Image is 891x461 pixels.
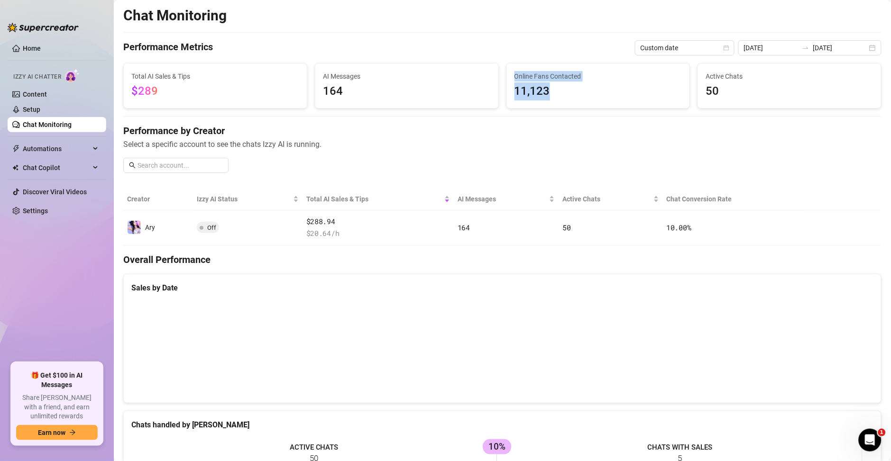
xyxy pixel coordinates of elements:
span: arrow-right [69,429,76,436]
span: AI Messages [458,194,547,204]
span: Share [PERSON_NAME] with a friend, and earn unlimited rewards [16,393,98,421]
span: Total AI Sales & Tips [306,194,442,204]
span: calendar [724,45,729,51]
span: 164 [323,82,491,100]
th: Chat Conversion Rate [663,188,806,210]
span: Active Chats [706,71,873,81]
iframe: Intercom live chat [859,429,882,452]
th: Active Chats [559,188,662,210]
h2: Chat Monitoring [123,7,227,25]
span: Online Fans Contacted [514,71,682,81]
th: Creator [123,188,193,210]
span: Custom date [641,41,729,55]
span: Chat Copilot [23,160,90,175]
span: AI Messages [323,71,491,81]
input: Start date [744,43,798,53]
th: Izzy AI Status [193,188,303,210]
img: Chat Copilot [12,164,18,171]
span: $289 [131,84,158,98]
span: to [802,44,809,52]
a: Settings [23,207,48,215]
h4: Performance Metrics [123,40,213,55]
input: Search account... [138,160,223,171]
span: Active Chats [562,194,651,204]
span: Ary [145,224,155,231]
span: 50 [706,82,873,100]
a: Setup [23,106,40,113]
span: $288.94 [306,216,450,227]
span: Total AI Sales & Tips [131,71,299,81]
h4: Overall Performance [123,253,882,266]
a: Chat Monitoring [23,121,72,128]
th: AI Messages [454,188,559,210]
a: Home [23,45,41,52]
a: Content [23,90,47,98]
span: 1 [878,429,886,436]
span: 11,123 [514,82,682,100]
div: Chats handled by [PERSON_NAME] [131,419,873,431]
span: 50 [562,223,570,232]
span: Automations [23,141,90,156]
span: thunderbolt [12,145,20,153]
span: Earn now [38,429,65,436]
img: AI Chatter [65,69,80,82]
span: Izzy AI Chatter [13,72,61,81]
img: logo-BBDzfeDw.svg [8,23,79,32]
a: Discover Viral Videos [23,188,87,196]
div: Sales by Date [131,282,873,294]
th: Total AI Sales & Tips [303,188,454,210]
span: $ 20.64 /h [306,228,450,239]
span: Select a specific account to see the chats Izzy AI is running. [123,138,882,150]
span: 164 [458,223,470,232]
span: Off [207,224,216,231]
span: search [129,162,136,169]
input: End date [813,43,867,53]
span: 🎁 Get $100 in AI Messages [16,371,98,389]
button: Earn nowarrow-right [16,425,98,440]
img: Ary [128,221,141,234]
span: 10.00 % [667,223,691,232]
span: Izzy AI Status [197,194,291,204]
h4: Performance by Creator [123,124,882,137]
span: swap-right [802,44,809,52]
